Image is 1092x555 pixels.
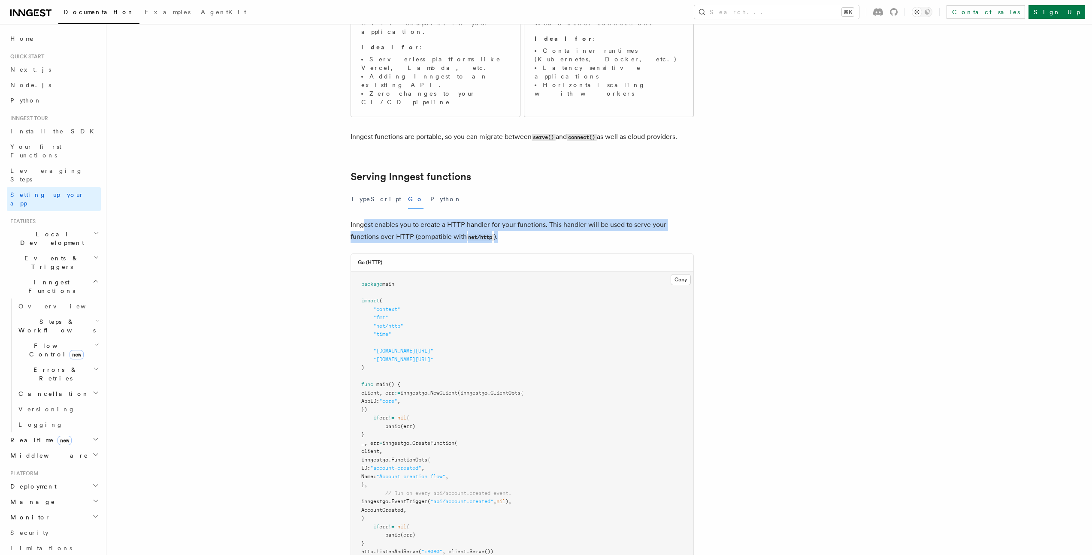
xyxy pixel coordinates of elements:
[484,549,493,555] span: ())
[361,72,510,89] li: Adding Inngest to an existing API.
[7,278,93,295] span: Inngest Functions
[376,474,445,480] span: "Account creation flow"
[400,532,415,538] span: (err)
[408,190,423,209] button: Go
[7,250,101,274] button: Events & Triggers
[15,362,101,386] button: Errors & Retries
[373,348,433,354] span: "[DOMAIN_NAME][URL]"
[361,515,364,521] span: )
[373,314,388,320] span: "fmt"
[10,191,84,207] span: Setting up your app
[351,131,694,143] p: Inngest functions are portable, so you can migrate between and as well as cloud providers.
[373,331,391,337] span: "time"
[361,55,510,72] li: Serverless platforms like Vercel, Lambda, etc.
[10,167,83,183] span: Leveraging Steps
[912,7,932,17] button: Toggle dark mode
[7,163,101,187] a: Leveraging Steps
[397,524,406,530] span: nil
[454,440,457,446] span: (
[397,415,406,421] span: nil
[7,187,101,211] a: Setting up your app
[10,81,51,88] span: Node.js
[382,281,394,287] span: main
[15,341,94,359] span: Flow Control
[10,143,61,159] span: Your first Functions
[7,299,101,432] div: Inngest Functions
[10,545,72,552] span: Limitations
[64,9,134,15] span: Documentation
[7,498,55,506] span: Manage
[445,474,448,480] span: ,
[7,77,101,93] a: Node.js
[842,8,854,16] kbd: ⌘K
[351,171,471,183] a: Serving Inngest functions
[7,230,94,247] span: Local Development
[427,498,430,504] span: (
[361,365,364,371] span: )
[467,234,494,241] code: net/http
[361,448,382,454] span: client,
[376,381,388,387] span: main
[361,482,367,488] span: },
[70,350,84,359] span: new
[406,524,409,530] span: {
[1028,5,1085,19] a: Sign Up
[7,115,48,122] span: Inngest tour
[406,415,409,421] span: {
[7,525,101,540] a: Security
[397,398,400,404] span: ,
[10,97,42,104] span: Python
[10,34,34,43] span: Home
[7,31,101,46] a: Home
[379,440,382,446] span: =
[361,89,510,106] li: Zero changes to your CI/CD pipeline
[361,298,379,304] span: import
[418,549,421,555] span: (
[7,451,88,460] span: Middleware
[358,259,382,266] h3: Go (HTTP)
[385,490,511,496] span: // Run on every api/account.created event.
[7,436,72,444] span: Realtime
[400,390,430,396] span: inngestgo.
[469,549,484,555] span: Serve
[388,415,394,421] span: !=
[7,448,101,463] button: Middleware
[535,46,683,63] li: Container runtimes (Kubernetes, Docker, etc.)
[57,436,72,445] span: new
[385,532,400,538] span: panic
[535,34,683,43] p: :
[15,389,89,398] span: Cancellation
[412,440,454,446] span: CreateFunction
[7,510,101,525] button: Monitor
[496,498,505,504] span: nil
[382,440,412,446] span: inngestgo.
[671,274,691,285] button: Copy
[7,479,101,494] button: Deployment
[361,498,391,504] span: inngestgo.
[694,5,859,19] button: Search...⌘K
[361,398,379,404] span: AppID:
[394,390,400,396] span: :=
[379,398,397,404] span: "core"
[379,415,388,421] span: err
[15,386,101,401] button: Cancellation
[388,524,394,530] span: !=
[201,9,246,15] span: AgentKit
[361,390,394,396] span: client, err
[351,190,401,209] button: TypeScript
[7,513,51,522] span: Monitor
[196,3,251,23] a: AgentKit
[430,498,493,504] span: "api/account.created"
[18,421,63,428] span: Logging
[361,281,382,287] span: package
[145,9,191,15] span: Examples
[361,465,370,471] span: ID:
[361,540,364,546] span: }
[532,134,556,141] code: serve()
[361,431,364,437] span: }
[379,524,388,530] span: err
[421,549,442,555] span: ":8080"
[430,190,462,209] button: Python
[535,63,683,81] li: Latency sensitive applications
[421,465,424,471] span: ,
